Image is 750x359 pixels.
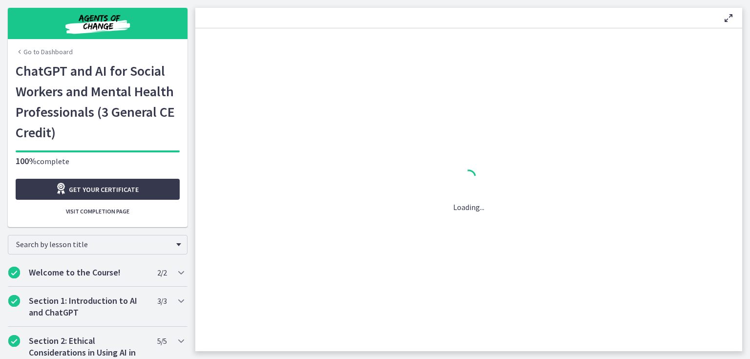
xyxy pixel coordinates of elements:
[453,167,484,190] div: 1
[16,204,180,219] button: Visit completion page
[16,47,73,57] a: Go to Dashboard
[8,335,20,347] i: Completed
[29,267,148,278] h2: Welcome to the Course!
[453,201,484,213] p: Loading...
[69,184,139,195] span: Get your certificate
[157,295,167,307] span: 3 / 3
[16,239,171,249] span: Search by lesson title
[55,183,69,194] i: Opens in a new window
[16,179,180,200] a: Get your certificate
[29,295,148,318] h2: Section 1: Introduction to AI and ChatGPT
[16,61,180,143] h1: ChatGPT and AI for Social Workers and Mental Health Professionals (3 General CE Credit)
[157,335,167,347] span: 5 / 5
[8,267,20,278] i: Completed
[8,235,187,254] div: Search by lesson title
[66,208,129,215] span: Visit completion page
[16,155,180,167] p: complete
[16,155,37,167] span: 100%
[39,12,156,35] img: Agents of Change
[157,267,167,278] span: 2 / 2
[8,295,20,307] i: Completed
